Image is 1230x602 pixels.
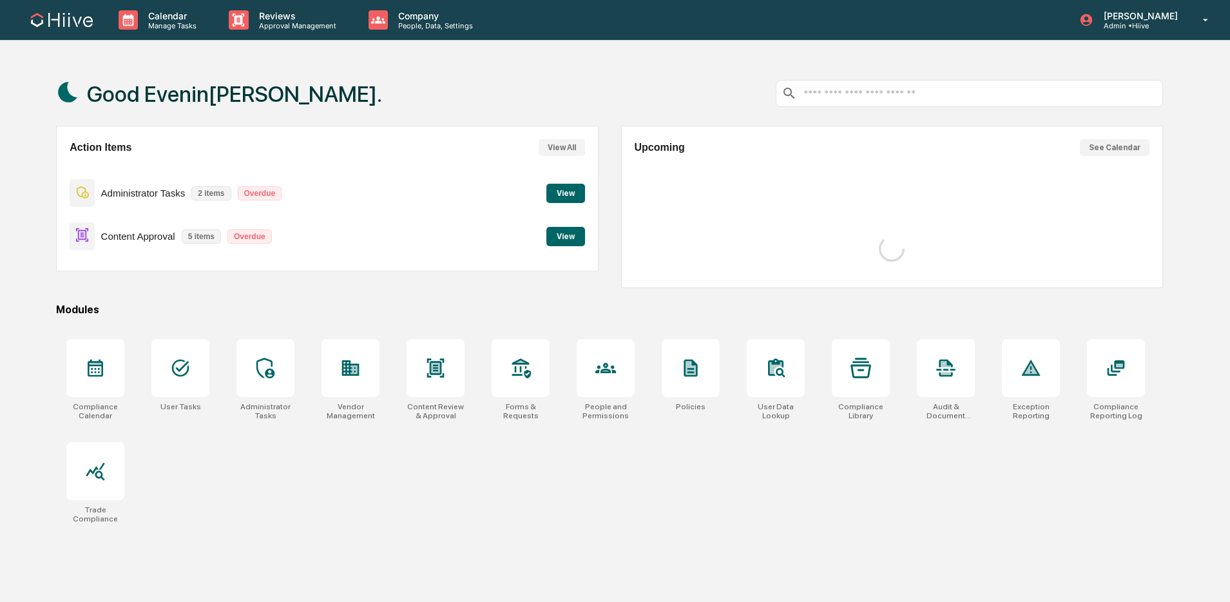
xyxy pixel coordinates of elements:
[577,402,635,420] div: People and Permissions
[101,231,175,242] p: Content Approval
[138,21,203,30] p: Manage Tasks
[87,81,382,107] h1: Good Evenin[PERSON_NAME].
[1002,402,1060,420] div: Exception Reporting
[101,188,186,199] p: Administrator Tasks
[160,402,201,411] div: User Tasks
[182,229,221,244] p: 5 items
[249,21,343,30] p: Approval Management
[917,402,975,420] div: Audit & Document Logs
[1080,139,1149,156] button: See Calendar
[747,402,805,420] div: User Data Lookup
[676,402,706,411] div: Policies
[546,186,585,199] a: View
[227,229,272,244] p: Overdue
[66,505,124,523] div: Trade Compliance
[249,10,343,21] p: Reviews
[407,402,465,420] div: Content Review & Approval
[238,186,282,200] p: Overdue
[1093,10,1184,21] p: [PERSON_NAME]
[388,21,479,30] p: People, Data, Settings
[539,139,585,156] button: View All
[138,10,203,21] p: Calendar
[492,402,550,420] div: Forms & Requests
[191,186,231,200] p: 2 items
[832,402,890,420] div: Compliance Library
[388,10,479,21] p: Company
[31,13,93,27] img: logo
[56,304,1163,316] div: Modules
[236,402,294,420] div: Administrator Tasks
[546,184,585,203] button: View
[546,229,585,242] a: View
[70,142,131,153] h2: Action Items
[66,402,124,420] div: Compliance Calendar
[1087,402,1145,420] div: Compliance Reporting Log
[635,142,685,153] h2: Upcoming
[1093,21,1184,30] p: Admin • Hiive
[546,227,585,246] button: View
[322,402,380,420] div: Vendor Management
